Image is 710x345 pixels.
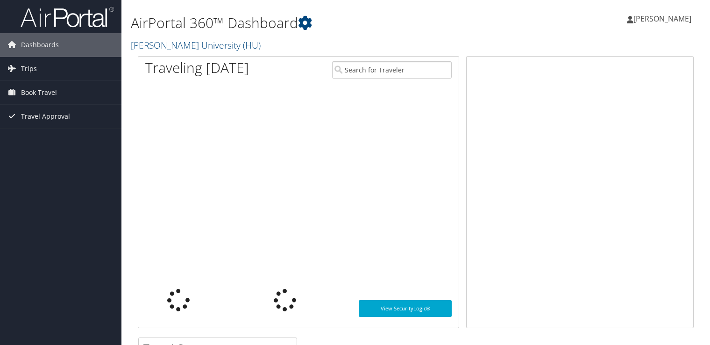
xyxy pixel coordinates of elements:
img: airportal-logo.png [21,6,114,28]
a: [PERSON_NAME] University (HU) [131,39,263,51]
span: [PERSON_NAME] [633,14,691,24]
h1: Traveling [DATE] [145,58,249,78]
span: Dashboards [21,33,59,57]
a: [PERSON_NAME] [627,5,701,33]
span: Book Travel [21,81,57,104]
input: Search for Traveler [332,61,452,79]
span: Travel Approval [21,105,70,128]
span: Trips [21,57,37,80]
h1: AirPortal 360™ Dashboard [131,13,511,33]
a: View SecurityLogic® [359,300,452,317]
